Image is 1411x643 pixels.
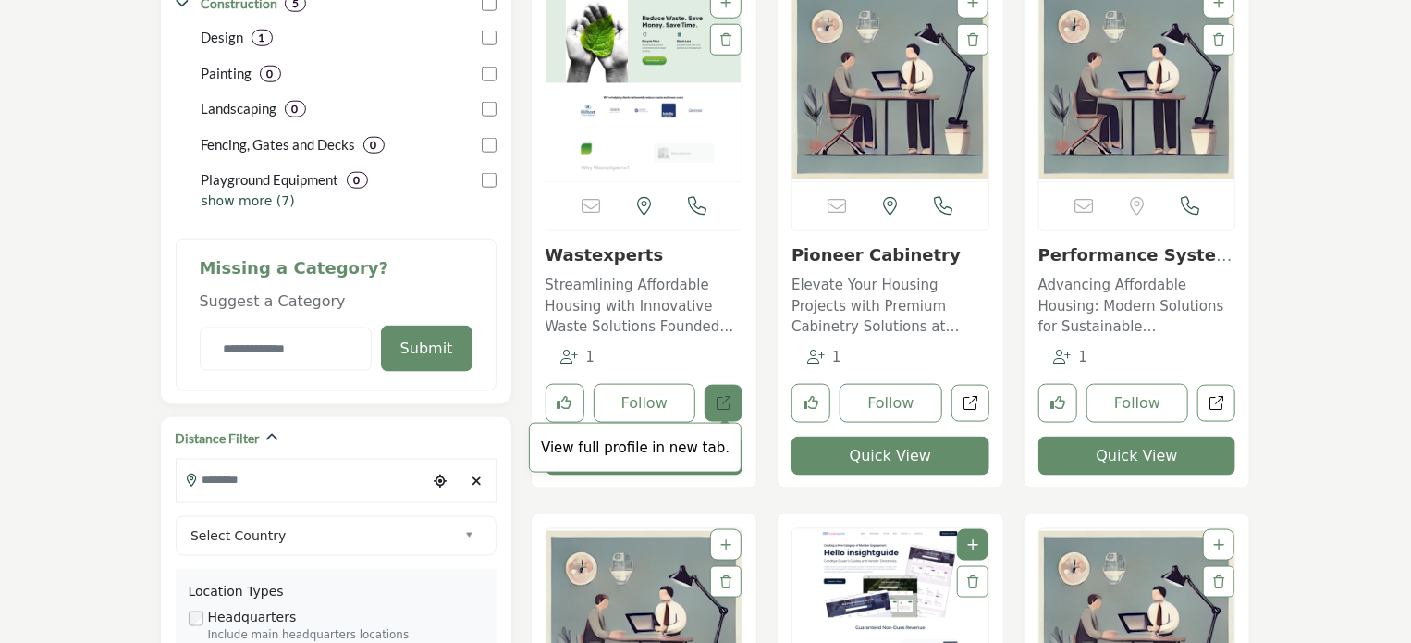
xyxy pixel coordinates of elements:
div: Followers [1054,347,1088,368]
div: 0 Results For Fencing, Gates and Decks [363,137,385,154]
div: Choose your current location [426,462,454,501]
a: Add To List [967,538,978,552]
div: Followers [807,347,841,368]
button: Follow [1086,384,1189,423]
b: 0 [292,103,299,116]
input: Select Fencing, Gates and Decks checkbox [482,138,497,153]
h2: Distance Filter [176,429,261,448]
p: Landscaping : Landscaping services for beautifying and maintaining properties. [202,98,277,119]
div: Clear search location [463,462,491,501]
button: Submit [381,326,472,372]
button: Quick View [1038,437,1236,476]
input: Select Landscaping checkbox [482,102,497,117]
h3: Wastexperts [546,245,743,266]
button: Like listing [546,384,584,423]
div: 0 Results For Landscaping [285,101,306,117]
p: Playground Equipment: Design and installation of playground equipment. [202,169,339,191]
p: Streamlining Affordable Housing with Innovative Waste Solutions Founded with a pioneering vision ... [546,275,743,338]
p: View full profile in new tab. [539,438,731,459]
a: Advancing Affordable Housing: Modern Solutions for Sustainable Communities This dynamic enterpris... [1038,270,1236,338]
p: Elevate Your Housing Projects with Premium Cabinetry Solutions at Unbeatable Prices! This Seattle... [791,275,989,338]
h2: Missing a Category? [200,258,472,291]
a: Open wastexperts-inc in new tab [705,385,742,423]
a: Elevate Your Housing Projects with Premium Cabinetry Solutions at Unbeatable Prices! This Seattle... [791,270,989,338]
span: 1 [1079,349,1088,365]
button: Like listing [1038,384,1077,423]
p: Fencing, Gates and Decks: Fencing, gates, and deck installation or repairs. [202,134,356,155]
button: Follow [594,384,696,423]
a: Open performance-systems-integration-llc in new tab [1197,385,1235,423]
div: Location Types [189,582,484,601]
span: 1 [585,349,595,365]
a: Open pioneer-cabinetry in new tab [951,385,989,423]
input: Category Name [200,328,372,371]
b: 0 [267,68,274,80]
b: 0 [371,139,377,152]
div: 0 Results For Painting [260,66,281,82]
b: 1 [259,31,265,44]
p: show more (7) [202,192,497,211]
label: Headquarters [208,608,297,627]
a: Performance Systems ... [1038,245,1233,285]
input: Search Location [177,462,426,498]
div: 1 Results For Design [252,30,273,46]
b: 0 [354,174,361,187]
a: Pioneer Cabinetry [791,245,961,265]
button: Follow [840,384,942,423]
h3: Pioneer Cabinetry [791,245,989,266]
button: Quick View [791,437,989,476]
button: Like listing [791,384,830,423]
p: Advancing Affordable Housing: Modern Solutions for Sustainable Communities This dynamic enterpris... [1038,275,1236,338]
p: Painting: Professional painting services for interiors and exteriors. [202,63,252,84]
h3: Performance Systems Integration [1038,245,1236,266]
a: Add To List [720,538,731,552]
span: Select Country [190,525,457,547]
input: Select Playground Equipment checkbox [482,173,497,188]
div: Followers [560,347,595,368]
input: Select Design checkbox [482,31,497,45]
a: Streamlining Affordable Housing with Innovative Waste Solutions Founded with a pioneering vision ... [546,270,743,338]
p: Design: Design services for interior and exterior property elements. [202,27,244,48]
span: Suggest a Category [200,292,346,310]
div: 0 Results For Playground Equipment [347,172,368,189]
span: 1 [832,349,841,365]
input: Select Painting checkbox [482,67,497,81]
a: Wastexperts [546,245,664,265]
a: Add To List [1213,538,1224,552]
